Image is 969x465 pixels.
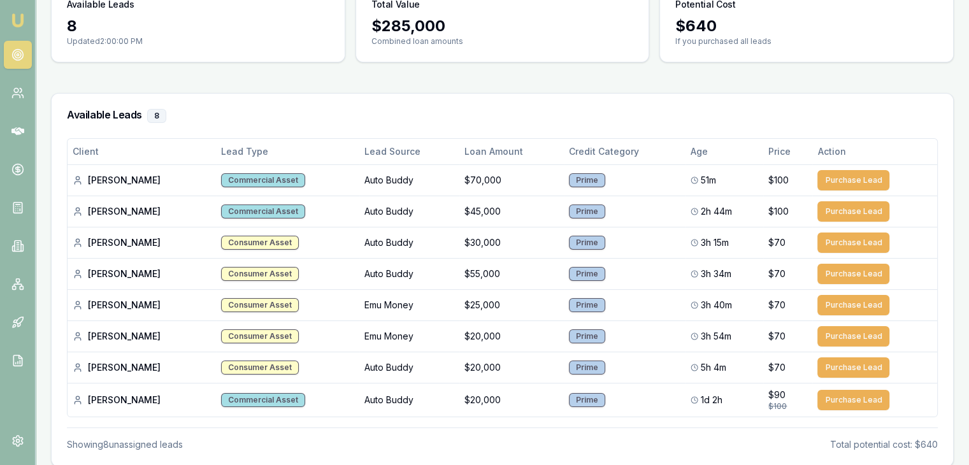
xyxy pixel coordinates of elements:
[768,174,789,187] span: $100
[569,267,605,281] div: Prime
[569,204,605,218] div: Prime
[359,258,460,289] td: Auto Buddy
[817,295,889,315] button: Purchase Lead
[569,329,605,343] div: Prime
[569,298,605,312] div: Prime
[221,236,299,250] div: Consumer Asset
[359,352,460,383] td: Auto Buddy
[67,109,938,123] h3: Available Leads
[371,36,634,46] p: Combined loan amounts
[10,13,25,28] img: emu-icon-u.png
[359,320,460,352] td: Emu Money
[221,267,299,281] div: Consumer Asset
[68,139,216,164] th: Client
[459,227,564,258] td: $30,000
[768,236,786,249] span: $70
[459,164,564,196] td: $70,000
[221,298,299,312] div: Consumer Asset
[685,139,764,164] th: Age
[768,299,786,311] span: $70
[830,438,938,451] div: Total potential cost: $640
[459,139,564,164] th: Loan Amount
[701,330,731,343] span: 3h 54m
[701,299,732,311] span: 3h 40m
[359,164,460,196] td: Auto Buddy
[459,258,564,289] td: $55,000
[73,299,211,311] div: [PERSON_NAME]
[701,394,722,406] span: 1d 2h
[768,361,786,374] span: $70
[701,236,729,249] span: 3h 15m
[221,329,299,343] div: Consumer Asset
[812,139,937,164] th: Action
[73,174,211,187] div: [PERSON_NAME]
[73,268,211,280] div: [PERSON_NAME]
[221,204,305,218] div: Commercial Asset
[817,357,889,378] button: Purchase Lead
[221,173,305,187] div: Commercial Asset
[569,361,605,375] div: Prime
[359,196,460,227] td: Auto Buddy
[67,438,183,451] div: Showing 8 unassigned lead s
[216,139,359,164] th: Lead Type
[569,173,605,187] div: Prime
[564,139,685,164] th: Credit Category
[73,394,211,406] div: [PERSON_NAME]
[459,196,564,227] td: $45,000
[701,205,732,218] span: 2h 44m
[359,139,460,164] th: Lead Source
[675,16,938,36] div: $ 640
[768,268,786,280] span: $70
[73,236,211,249] div: [PERSON_NAME]
[221,393,305,407] div: Commercial Asset
[459,383,564,417] td: $20,000
[817,170,889,190] button: Purchase Lead
[67,36,329,46] p: Updated 2:00:00 PM
[768,401,807,411] div: $100
[817,264,889,284] button: Purchase Lead
[221,361,299,375] div: Consumer Asset
[817,201,889,222] button: Purchase Lead
[817,232,889,253] button: Purchase Lead
[675,36,938,46] p: If you purchased all leads
[73,205,211,218] div: [PERSON_NAME]
[768,330,786,343] span: $70
[569,393,605,407] div: Prime
[459,289,564,320] td: $25,000
[459,352,564,383] td: $20,000
[371,16,634,36] div: $ 285,000
[359,289,460,320] td: Emu Money
[147,109,166,123] div: 8
[701,268,731,280] span: 3h 34m
[768,205,789,218] span: $100
[763,139,812,164] th: Price
[817,390,889,410] button: Purchase Lead
[67,16,329,36] div: 8
[459,320,564,352] td: $20,000
[73,330,211,343] div: [PERSON_NAME]
[701,174,716,187] span: 51m
[73,361,211,374] div: [PERSON_NAME]
[569,236,605,250] div: Prime
[701,361,726,374] span: 5h 4m
[359,227,460,258] td: Auto Buddy
[817,326,889,347] button: Purchase Lead
[768,389,786,401] span: $90
[359,383,460,417] td: Auto Buddy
